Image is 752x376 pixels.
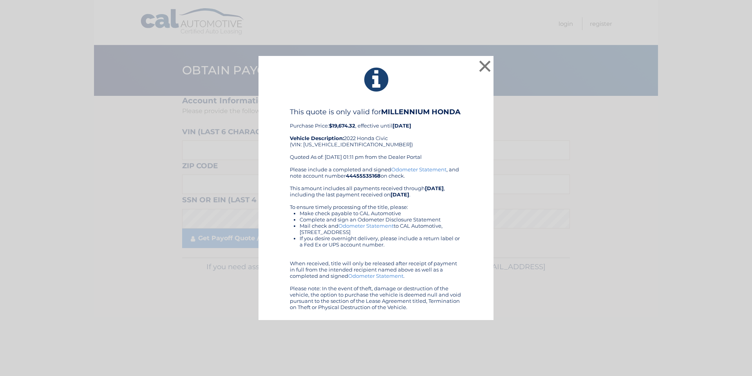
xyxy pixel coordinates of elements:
li: Make check payable to CAL Automotive [300,210,462,216]
li: If you desire overnight delivery, please include a return label or a Fed Ex or UPS account number. [300,235,462,248]
div: Purchase Price: , effective until 2022 Honda Civic (VIN: [US_VEHICLE_IDENTIFICATION_NUMBER]) Quot... [290,108,462,166]
b: $19,674.32 [329,122,355,129]
a: Odometer Statement [338,223,394,229]
b: [DATE] [390,191,409,198]
b: 44455535168 [346,173,381,179]
button: × [477,58,493,74]
strong: Vehicle Description: [290,135,344,141]
h4: This quote is only valid for [290,108,462,116]
li: Mail check and to CAL Automotive, [STREET_ADDRESS] [300,223,462,235]
li: Complete and sign an Odometer Disclosure Statement [300,216,462,223]
a: Odometer Statement [391,166,446,173]
b: MILLENNIUM HONDA [381,108,461,116]
div: Please include a completed and signed , and note account number on check. This amount includes al... [290,166,462,310]
a: Odometer Statement [348,273,403,279]
b: [DATE] [425,185,444,191]
b: [DATE] [392,122,411,129]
